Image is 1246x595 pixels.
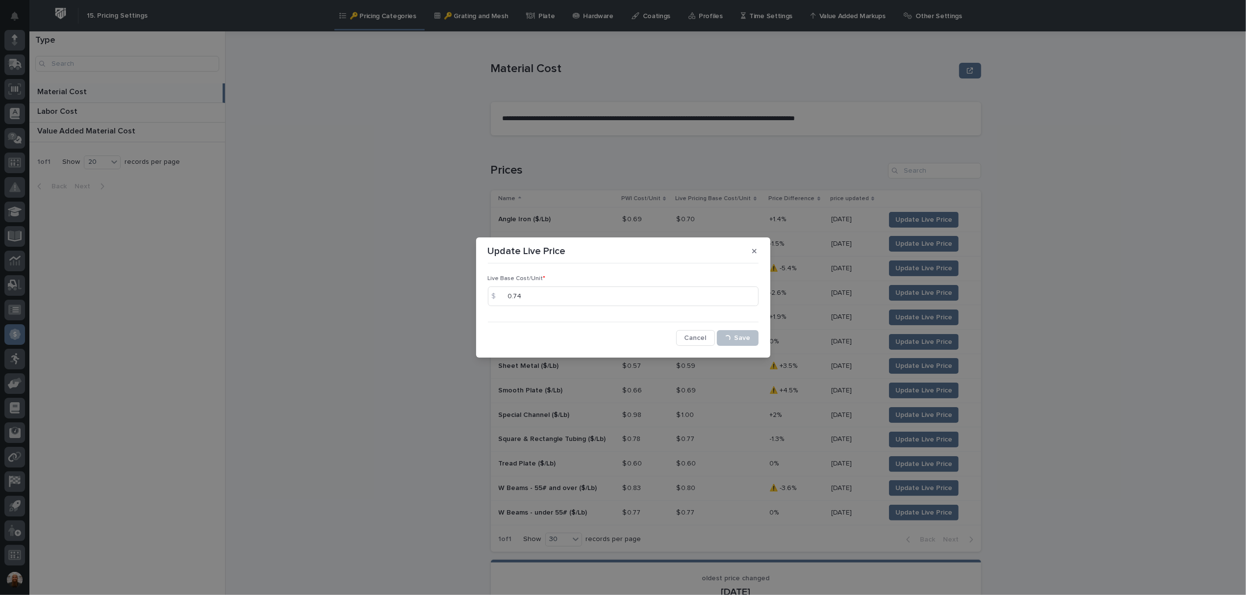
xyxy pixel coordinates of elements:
button: Save [717,330,759,346]
span: Cancel [685,335,707,341]
p: Update Live Price [488,245,566,257]
span: Save [735,335,751,341]
button: Cancel [676,330,715,346]
div: $ [488,286,508,306]
span: Live Base Cost/Unit [488,276,546,282]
